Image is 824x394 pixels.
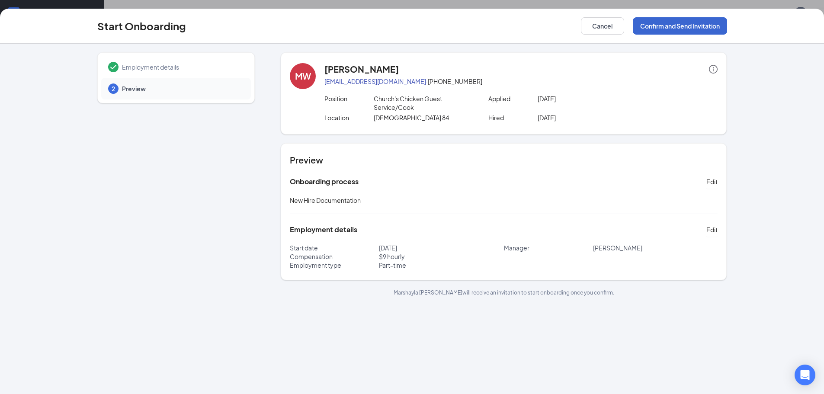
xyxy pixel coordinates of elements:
p: Applied [488,94,538,103]
span: Edit [706,177,718,186]
p: [DEMOGRAPHIC_DATA] 84 [374,113,472,122]
h4: Preview [290,154,718,166]
button: Cancel [581,17,624,35]
span: 2 [112,84,115,93]
p: Church's Chicken Guest Service/Cook [374,94,472,112]
p: [DATE] [538,94,636,103]
a: [EMAIL_ADDRESS][DOMAIN_NAME] [324,77,426,85]
h5: Employment details [290,225,357,234]
p: $ 9 hourly [379,252,504,261]
h5: Onboarding process [290,177,359,186]
button: Confirm and Send Invitation [633,17,727,35]
p: Manager [504,243,593,252]
p: Marshayla [PERSON_NAME] will receive an invitation to start onboarding once you confirm. [281,289,727,296]
p: Compensation [290,252,379,261]
p: Position [324,94,374,103]
span: Preview [122,84,242,93]
span: info-circle [709,65,718,74]
p: [PERSON_NAME] [593,243,718,252]
p: [DATE] [379,243,504,252]
svg: Checkmark [108,62,119,72]
p: · [PHONE_NUMBER] [324,77,718,86]
div: MW [295,70,311,82]
span: New Hire Documentation [290,196,361,204]
p: Hired [488,113,538,122]
button: Edit [706,175,718,189]
p: [DATE] [538,113,636,122]
span: Edit [706,225,718,234]
span: Employment details [122,63,242,71]
p: Start date [290,243,379,252]
p: Part-time [379,261,504,269]
button: Edit [706,223,718,237]
p: Employment type [290,261,379,269]
div: Open Intercom Messenger [795,365,815,385]
h3: Start Onboarding [97,19,186,33]
p: Location [324,113,374,122]
h4: [PERSON_NAME] [324,63,399,75]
